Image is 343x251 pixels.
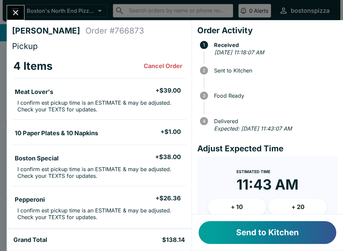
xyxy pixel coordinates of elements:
h4: [PERSON_NAME] [12,26,85,36]
text: 3 [203,93,205,98]
h5: Meat Lover's [15,88,53,96]
span: Received [211,42,338,48]
h5: Boston Special [15,154,59,162]
h5: 10 Paper Plates & 10 Napkins [15,129,98,137]
h3: 4 Items [13,59,53,73]
span: Pickup [12,41,38,51]
table: orders table [12,54,186,227]
time: 11:43 AM [236,176,298,193]
text: 2 [203,68,205,73]
h5: Grand Total [13,236,47,244]
h4: Order # 766873 [85,26,144,36]
h5: + $26.36 [155,194,181,202]
h5: + $1.00 [160,128,181,136]
button: + 20 [269,199,327,215]
button: + 10 [208,199,266,215]
p: I confirm est pickup time is an ESTIMATE & may be adjusted. Check your TEXTS for updates. [17,166,181,179]
h5: Pepperoni [15,196,45,204]
button: Close [7,5,24,20]
button: Send to Kitchen [199,221,336,244]
text: 1 [203,42,205,48]
h5: $138.14 [162,236,185,244]
h4: Adjust Expected Time [197,144,338,154]
span: Sent to Kitchen [211,67,338,73]
em: [DATE] 11:18:07 AM [214,49,264,56]
h5: + $39.00 [155,87,181,95]
span: Delivered [211,118,338,124]
span: Food Ready [211,93,338,99]
h5: + $38.00 [155,153,181,161]
p: I confirm est pickup time is an ESTIMATE & may be adjusted. Check your TEXTS for updates. [17,207,181,220]
button: Cancel Order [141,59,185,73]
text: 4 [202,118,205,124]
h4: Order Activity [197,26,338,36]
p: I confirm est pickup time is an ESTIMATE & may be adjusted. Check your TEXTS for updates. [17,99,181,113]
span: Estimated Time [236,169,270,174]
em: Expected: [DATE] 11:43:07 AM [214,125,292,132]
